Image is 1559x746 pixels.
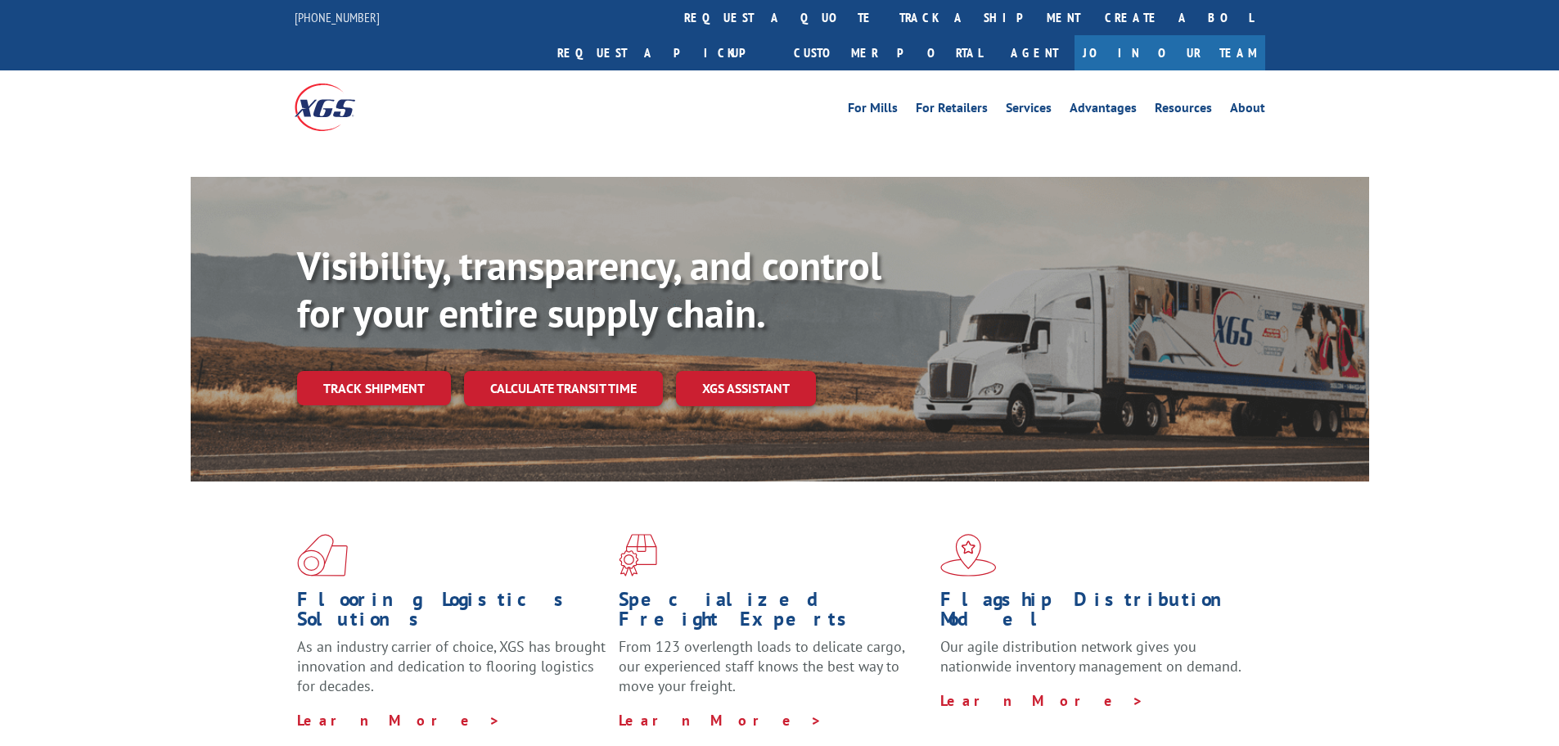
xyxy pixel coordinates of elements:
[297,711,501,730] a: Learn More >
[619,711,822,730] a: Learn More >
[297,240,881,338] b: Visibility, transparency, and control for your entire supply chain.
[940,590,1250,637] h1: Flagship Distribution Model
[940,691,1144,710] a: Learn More >
[1070,102,1137,120] a: Advantages
[1155,102,1212,120] a: Resources
[297,590,606,637] h1: Flooring Logistics Solutions
[297,534,348,576] img: xgs-icon-total-supply-chain-intelligence-red
[619,534,657,576] img: xgs-icon-focused-on-flooring-red
[619,637,928,710] p: From 123 overlength loads to delicate cargo, our experienced staff knows the best way to move you...
[940,637,1241,676] span: Our agile distribution network gives you nationwide inventory management on demand.
[940,534,997,576] img: xgs-icon-flagship-distribution-model-red
[1075,35,1265,70] a: Join Our Team
[297,637,606,695] span: As an industry carrier of choice, XGS has brought innovation and dedication to flooring logistics...
[545,35,782,70] a: Request a pickup
[295,9,380,25] a: [PHONE_NUMBER]
[464,371,663,406] a: Calculate transit time
[994,35,1075,70] a: Agent
[1006,102,1052,120] a: Services
[848,102,898,120] a: For Mills
[676,371,816,406] a: XGS ASSISTANT
[619,590,928,637] h1: Specialized Freight Experts
[1230,102,1265,120] a: About
[297,371,451,405] a: Track shipment
[782,35,994,70] a: Customer Portal
[916,102,988,120] a: For Retailers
